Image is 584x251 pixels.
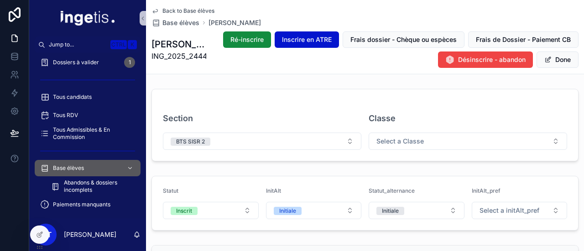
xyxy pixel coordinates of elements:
span: InitAlt_pref [472,187,501,194]
h3: Classe [369,112,396,124]
button: Jump to...CtrlK [35,36,141,53]
span: Base élèves [53,164,84,172]
span: Select a Classe [376,137,424,146]
a: Abandons & dossiers incomplets [46,178,141,195]
button: Select Button [369,202,464,219]
span: Tous RDV [53,112,78,119]
button: Ré-inscrire [223,31,271,48]
a: [PERSON_NAME] [209,18,261,27]
button: Désinscrire - abandon [438,51,533,68]
a: Tous RDV [35,107,141,123]
span: Ré-inscrire [230,35,264,44]
div: BTS SISR 2 [176,138,205,146]
span: Statut_alternance [369,187,415,194]
a: Tous candidats [35,89,141,105]
button: Select Button [163,133,361,150]
a: Back to Base élèves [151,7,214,15]
button: Done [537,51,579,68]
span: K [129,41,136,48]
button: Select Button [472,202,568,219]
div: 1 [124,57,135,68]
button: Select Button [163,202,259,219]
h3: Section [163,112,193,124]
span: Dossiers à valider [53,59,99,66]
span: Tous Admissibles & En Commission [53,126,131,141]
span: ING_2025_2444 [151,51,206,61]
span: Paiements manquants [53,201,110,208]
div: Initiale [382,207,399,215]
button: Frais de Dossier - Paiement CB [468,31,579,48]
span: Ctrl [110,40,127,49]
span: Select a initAlt_pref [480,206,539,215]
button: Frais dossier - Chèque ou espèces [343,31,464,48]
span: Jump to... [49,41,107,48]
span: Back to Base élèves [162,7,214,15]
a: Paiements manquants [35,196,141,213]
div: Inscrit [176,207,192,215]
a: Base élèves [151,18,199,27]
a: Base élèves [35,160,141,176]
a: Tous Admissibles & En Commission [35,125,141,142]
span: Inscrire en ATRE [282,35,332,44]
span: Base élèves [162,18,199,27]
span: Désinscrire - abandon [458,55,526,64]
button: Select Button [266,202,362,219]
span: Frais de Dossier - Paiement CB [476,35,571,44]
div: Initiale [279,207,296,215]
button: Select Button [369,133,567,150]
img: App logo [61,11,115,26]
h1: [PERSON_NAME] [151,38,206,51]
span: Tous candidats [53,93,92,101]
a: Dossiers à valider1 [35,54,141,71]
button: Inscrire en ATRE [275,31,339,48]
span: Abandons & dossiers incomplets [64,179,131,194]
span: InitAlt [266,187,281,194]
span: Frais dossier - Chèque ou espèces [350,35,457,44]
span: Statut [163,187,178,194]
div: scrollable content [29,53,146,218]
p: [PERSON_NAME] [64,230,116,239]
